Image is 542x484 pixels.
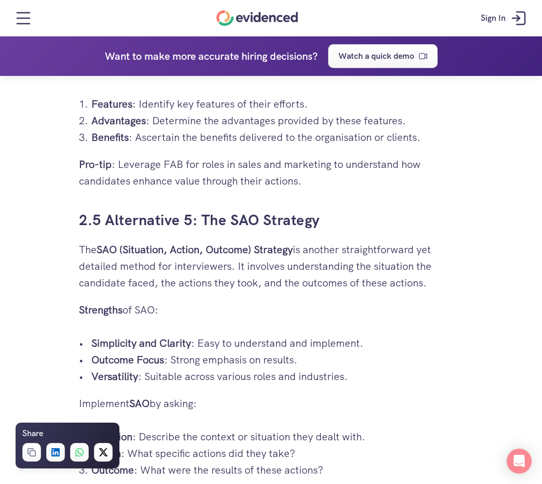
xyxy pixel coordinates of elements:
strong: Simplicity and Clarity [91,336,191,350]
p: : What specific actions did they take? [91,445,463,462]
p: Sign In [481,11,506,25]
strong: Outcome Focus [91,353,164,367]
a: Home [216,10,298,26]
strong: Benefits [91,130,129,144]
strong: Strengths [79,303,123,317]
strong: Features [91,97,132,111]
p: : Strong emphasis on results. [91,351,463,368]
a: Sign In [473,3,537,34]
p: : Identify key features of their efforts. [91,96,463,112]
p: Implement by asking: [79,395,463,412]
strong: SAO [129,397,150,410]
p: : Suitable across various roles and industries. [91,368,463,385]
p: of SAO: [79,302,463,318]
strong: Outcome [91,463,134,477]
h6: Share [22,427,43,440]
strong: SAO (Situation, Action, Outcome) Strategy [97,243,293,256]
p: The is another straightforward yet detailed method for interviewers. It involves understanding th... [79,241,463,291]
a: 2.5 Alternative 5: The SAO Strategy [79,211,320,229]
h4: Want to make more accurate hiring decisions? [105,48,318,64]
p: : Ascertain the benefits delivered to the organisation or clients. [91,129,463,146]
p: : What were the results of these actions? [91,462,463,478]
p: : Determine the advantages provided by these features. [91,112,463,129]
a: Watch a quick demo [328,44,438,68]
strong: Pro-tip [79,158,112,171]
p: Watch a quick demo [338,49,414,63]
div: Open Intercom Messenger [507,449,532,474]
strong: Advantages [91,114,146,127]
p: : Leverage FAB for roles in sales and marketing to understand how candidates enhance value throug... [79,156,463,189]
strong: Versatility [91,370,138,383]
p: : Easy to understand and implement. [91,335,463,351]
p: : Describe the context or situation they dealt with. [91,428,463,445]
